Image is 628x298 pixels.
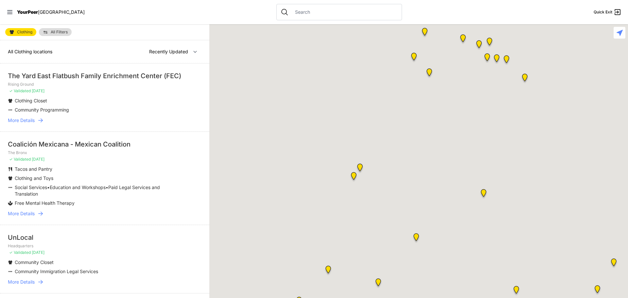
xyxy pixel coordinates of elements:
[32,88,44,93] span: [DATE]
[291,9,398,15] input: Search
[8,71,201,80] div: The Yard East Flatbush Family Enrichment Center (FEC)
[8,279,35,285] span: More Details
[8,150,201,155] p: The Bronx
[8,117,35,124] span: More Details
[521,74,529,84] div: Main Location
[410,53,418,63] div: Ford Hall
[8,210,201,217] a: More Details
[8,82,201,87] p: Rising Ground
[594,8,621,16] a: Quick Exit
[8,210,35,217] span: More Details
[38,9,85,15] span: [GEOGRAPHIC_DATA]
[412,233,420,244] div: Manhattan
[15,200,75,206] span: Free Mental Health Therapy
[8,243,201,249] p: Headquarters
[32,250,44,255] span: [DATE]
[39,28,72,36] a: All Filters
[9,157,31,162] span: ✓ Validated
[475,40,483,51] div: Uptown/Harlem DYCD Youth Drop-in Center
[50,184,106,190] span: Education and Workshops
[8,117,201,124] a: More Details
[356,164,364,174] div: Pathways Adult Drop-In Program
[15,107,69,113] span: Community Programming
[15,184,47,190] span: Social Services
[47,184,50,190] span: •
[17,9,38,15] span: YourPeer
[17,30,32,34] span: Clothing
[15,269,98,274] span: Community Immigration Legal Services
[9,88,31,93] span: ✓ Validated
[51,30,68,34] span: All Filters
[594,9,612,15] span: Quick Exit
[8,140,201,149] div: Coalición Mexicana - Mexican Coalition
[459,34,467,45] div: The PILLARS – Holistic Recovery Support
[502,55,511,66] div: East Harlem
[8,233,201,242] div: UnLocal
[8,49,52,54] span: All Clothing locations
[9,250,31,255] span: ✓ Validated
[15,259,54,265] span: Community Closet
[17,10,85,14] a: YourPeer[GEOGRAPHIC_DATA]
[106,184,108,190] span: •
[15,175,53,181] span: Clothing and Toys
[5,28,36,36] a: Clothing
[15,166,52,172] span: Tacos and Pantry
[485,38,494,48] div: Manhattan
[324,266,332,276] div: 9th Avenue Drop-in Center
[421,28,429,38] div: Manhattan
[512,286,520,296] div: Fancy Thrift Shop
[32,157,44,162] span: [DATE]
[480,189,488,200] div: Avenue Church
[493,54,501,65] div: Manhattan
[425,68,433,79] div: The Cathedral Church of St. John the Divine
[15,98,47,103] span: Clothing Closet
[8,279,201,285] a: More Details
